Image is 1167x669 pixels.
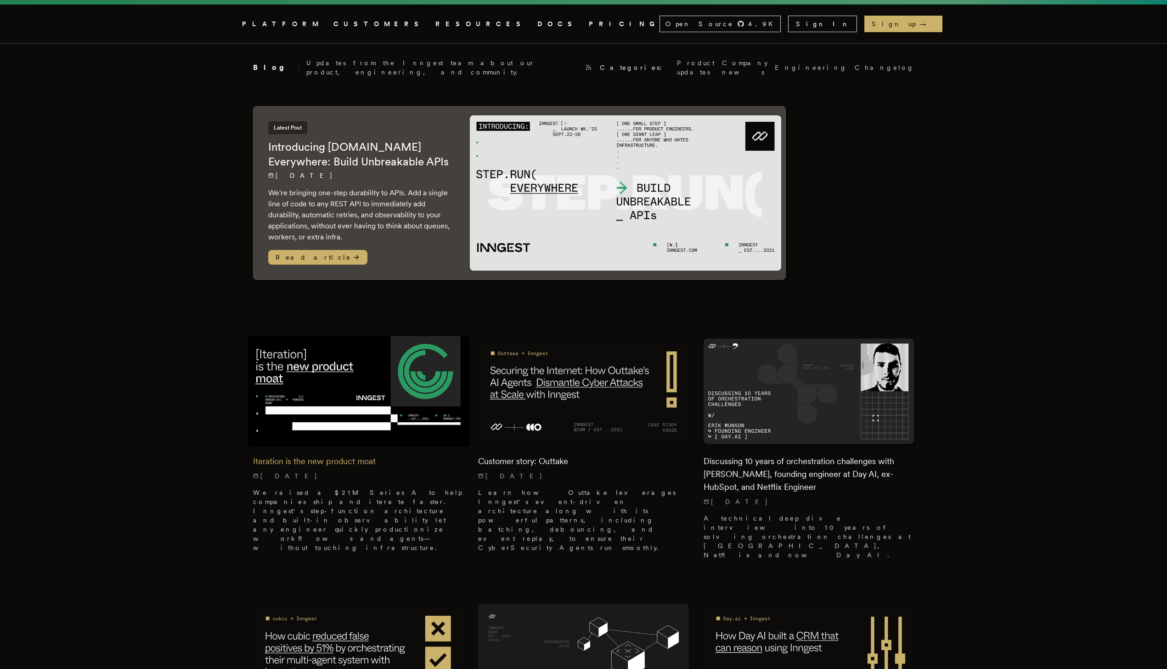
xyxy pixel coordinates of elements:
[788,16,857,32] a: Sign In
[435,18,526,30] button: RESOURCES
[253,106,786,280] a: Latest PostIntroducing [DOMAIN_NAME] Everywhere: Build Unbreakable APIs[DATE] We're bringing one-...
[589,18,660,30] a: PRICING
[704,497,914,506] p: [DATE]
[919,19,935,28] span: →
[855,63,914,72] a: Changelog
[722,58,767,77] a: Company news
[253,488,464,552] p: We raised a $21M Series A to help companies ship and iterate faster. Inngest's step-function arch...
[704,514,914,560] p: A technical deep dive interview into 10 years of solving orchestration challenges at [GEOGRAPHIC_...
[704,455,914,493] h2: Discussing 10 years of orchestration challenges with [PERSON_NAME], founding engineer at Day AI, ...
[268,171,451,180] p: [DATE]
[704,339,914,567] a: Featured image for Discussing 10 years of orchestration challenges with Erik Munson, founding eng...
[478,471,689,481] p: [DATE]
[537,18,578,30] a: DOCS
[253,455,464,468] h2: Iteration is the new product moat
[478,455,689,468] h2: Customer story: Outtake
[478,339,689,444] img: Featured image for Customer story: Outtake blog post
[748,19,778,28] span: 4.9 K
[306,58,578,77] p: Updates from the Inngest team about our product, engineering, and community.
[268,121,307,134] span: Latest Post
[333,18,424,30] a: CUSTOMERS
[253,339,464,560] a: Featured image for Iteration is the new product moat blog postIteration is the new product moat[D...
[242,18,322,30] button: PLATFORM
[775,63,847,72] a: Engineering
[677,58,715,77] a: Product updates
[253,471,464,481] p: [DATE]
[478,488,689,552] p: Learn how Outtake leverages Inngest's event-driven architecture along with its powerful patterns,...
[253,62,299,73] h2: Blog
[478,339,689,560] a: Featured image for Customer story: Outtake blog postCustomer story: Outtake[DATE] Learn how Outta...
[704,339,914,444] img: Featured image for Discussing 10 years of orchestration challenges with Erik Munson, founding eng...
[665,19,733,28] span: Open Source
[864,16,942,32] a: Sign up
[268,187,451,243] p: We're bringing one-step durability to APIs. Add a single line of code to any REST API to immediat...
[470,115,782,271] img: Featured image for Introducing Step.Run Everywhere: Build Unbreakable APIs blog post
[216,5,951,43] nav: Global
[248,336,469,447] img: Featured image for Iteration is the new product moat blog post
[600,63,670,72] span: Categories:
[268,250,367,265] span: Read article
[268,140,451,169] h2: Introducing [DOMAIN_NAME] Everywhere: Build Unbreakable APIs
